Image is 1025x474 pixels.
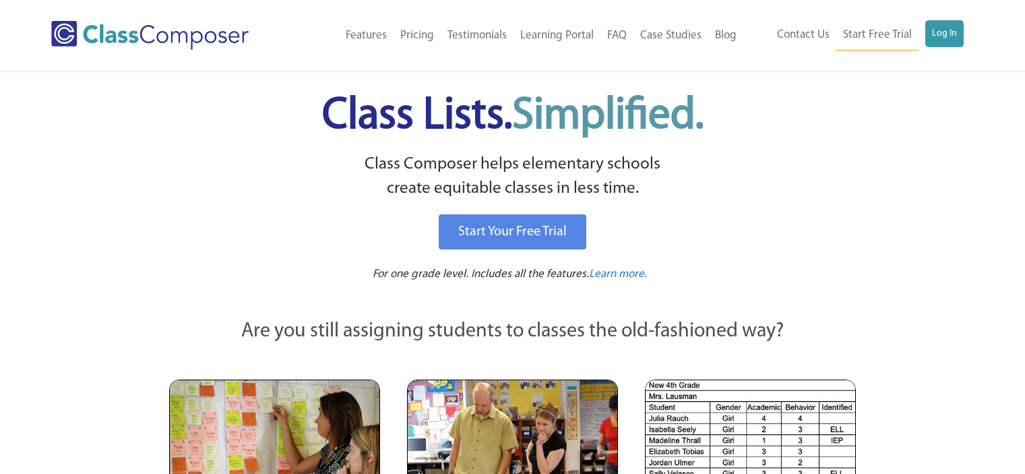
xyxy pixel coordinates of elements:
a: Blog [708,21,743,51]
a: Learning Portal [514,21,600,51]
a: Pricing [394,21,441,51]
img: Class Composer [51,21,249,50]
a: Learn more. [589,266,647,283]
span: Start Your Free Trial [458,225,567,239]
a: Testimonials [441,21,514,51]
a: Start Your Free Trial [439,214,586,249]
p: Class Composer helps elementary schools create equitable classes in less time. [167,152,859,202]
span: For one grade level. Includes all the features. [373,268,589,280]
span: Class Lists. [322,94,704,138]
a: Contact Us [770,20,836,50]
nav: Header Menu [292,21,743,51]
a: Log In [925,20,964,47]
a: Start Free Trial [836,20,919,51]
a: Features [339,21,394,51]
a: FAQ [600,21,633,51]
span: Simplified. [512,94,704,138]
nav: Header Menu [743,20,964,51]
span: Learn more. [589,268,647,280]
a: Case Studies [633,21,708,51]
p: Are you still assigning students to classes the old-fashioned way? [169,317,857,347]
